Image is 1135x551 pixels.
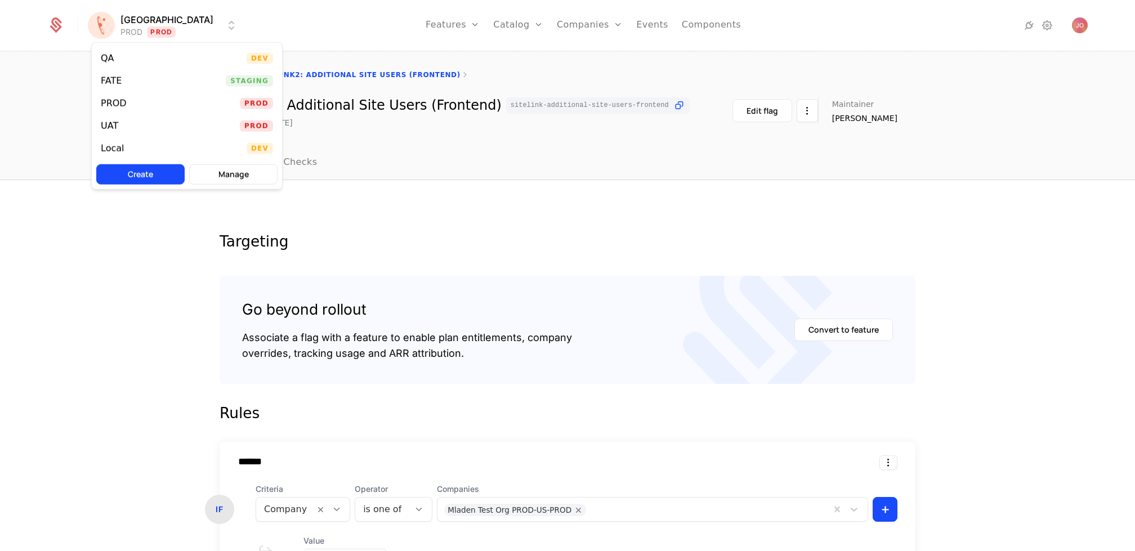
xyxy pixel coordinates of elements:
[101,99,127,108] div: PROD
[247,143,273,154] span: Dev
[240,120,273,132] span: Prod
[189,164,278,185] button: Manage
[226,75,273,87] span: Staging
[101,144,124,153] div: Local
[240,98,273,109] span: Prod
[96,164,185,185] button: Create
[101,77,122,86] div: FATE
[247,53,273,64] span: Dev
[91,42,283,190] div: Select environment
[101,122,118,131] div: UAT
[101,54,114,63] div: QA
